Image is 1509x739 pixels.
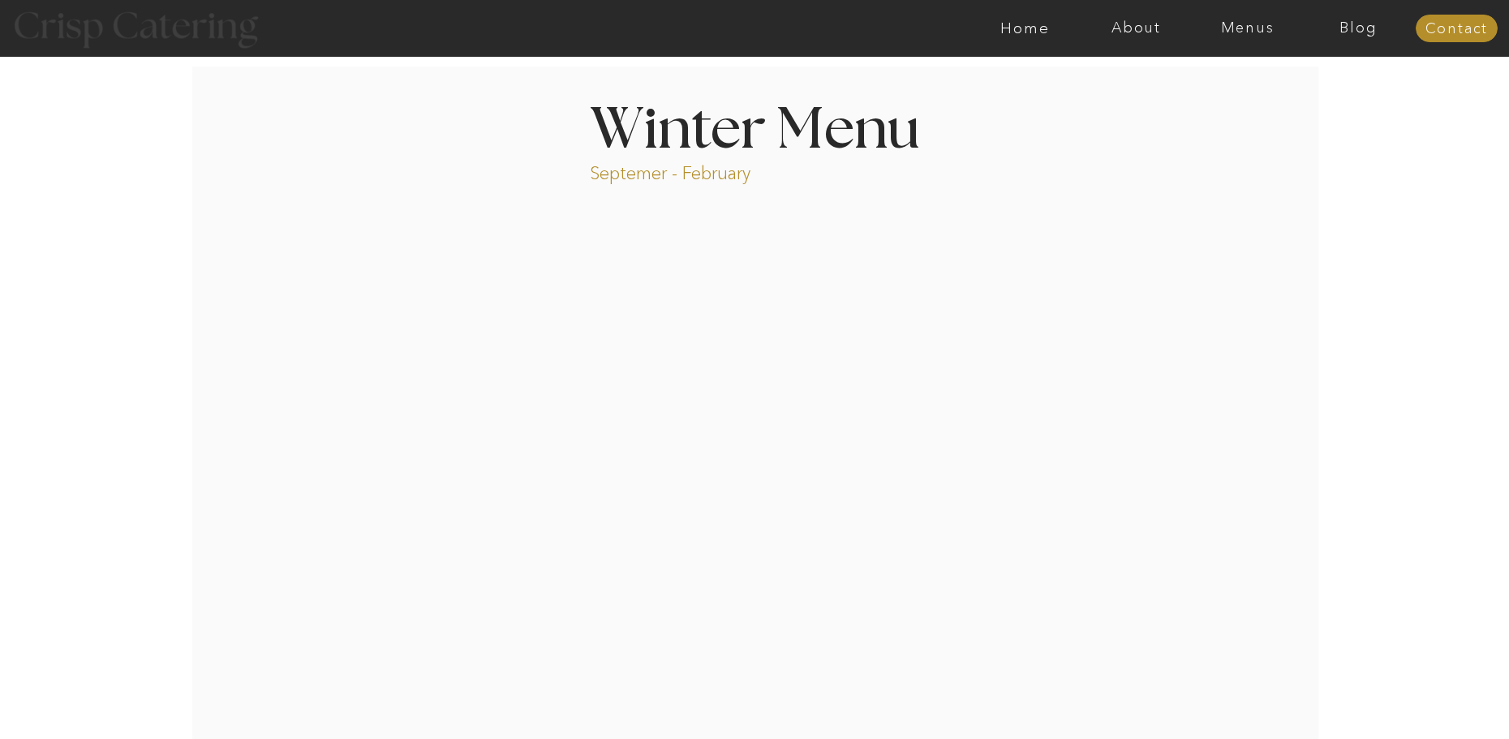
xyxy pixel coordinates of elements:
[1192,20,1303,37] a: Menus
[1303,20,1414,37] a: Blog
[969,20,1081,37] a: Home
[590,161,813,180] p: Septemer - February
[1081,20,1192,37] a: About
[529,102,980,150] h1: Winter Menu
[1416,21,1498,37] a: Contact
